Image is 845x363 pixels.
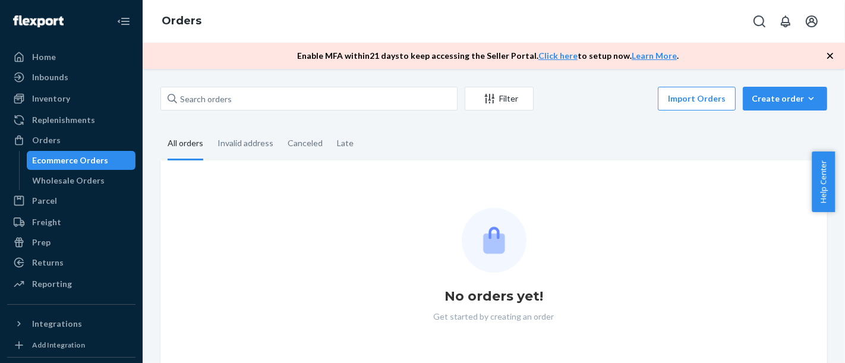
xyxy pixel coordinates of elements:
button: Integrations [7,314,135,333]
button: Open notifications [774,10,797,33]
a: Orders [7,131,135,150]
a: Returns [7,253,135,272]
a: Prep [7,233,135,252]
button: Open account menu [800,10,824,33]
h1: No orders yet! [444,287,543,306]
div: Returns [32,257,64,269]
ol: breadcrumbs [152,4,211,39]
button: Close Navigation [112,10,135,33]
div: All orders [168,128,203,160]
button: Filter [465,87,534,111]
button: Open Search Box [748,10,771,33]
a: Inbounds [7,68,135,87]
div: Orders [32,134,61,146]
div: Reporting [32,278,72,290]
div: Invalid address [217,128,273,159]
img: Flexport logo [13,15,64,27]
input: Search orders [160,87,458,111]
a: Replenishments [7,111,135,130]
div: Replenishments [32,114,95,126]
button: Import Orders [658,87,736,111]
div: Ecommerce Orders [33,154,109,166]
a: Learn More [632,50,677,61]
div: Prep [32,236,51,248]
a: Orders [162,14,201,27]
a: Home [7,48,135,67]
div: Home [32,51,56,63]
div: Freight [32,216,61,228]
div: Create order [752,93,818,105]
a: Click here [538,50,578,61]
button: Help Center [812,151,835,212]
div: Canceled [288,128,323,159]
a: Inventory [7,89,135,108]
div: Wholesale Orders [33,175,105,187]
p: Get started by creating an order [434,311,554,323]
a: Parcel [7,191,135,210]
div: Parcel [32,195,57,207]
a: Ecommerce Orders [27,151,136,170]
a: Reporting [7,274,135,293]
p: Enable MFA within 21 days to keep accessing the Seller Portal. to setup now. . [297,50,679,62]
button: Create order [743,87,827,111]
div: Filter [465,93,533,105]
div: Inventory [32,93,70,105]
img: Empty list [462,208,526,273]
div: Inbounds [32,71,68,83]
div: Late [337,128,354,159]
a: Wholesale Orders [27,171,136,190]
div: Integrations [32,318,82,330]
div: Add Integration [32,340,85,350]
a: Add Integration [7,338,135,352]
a: Freight [7,213,135,232]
